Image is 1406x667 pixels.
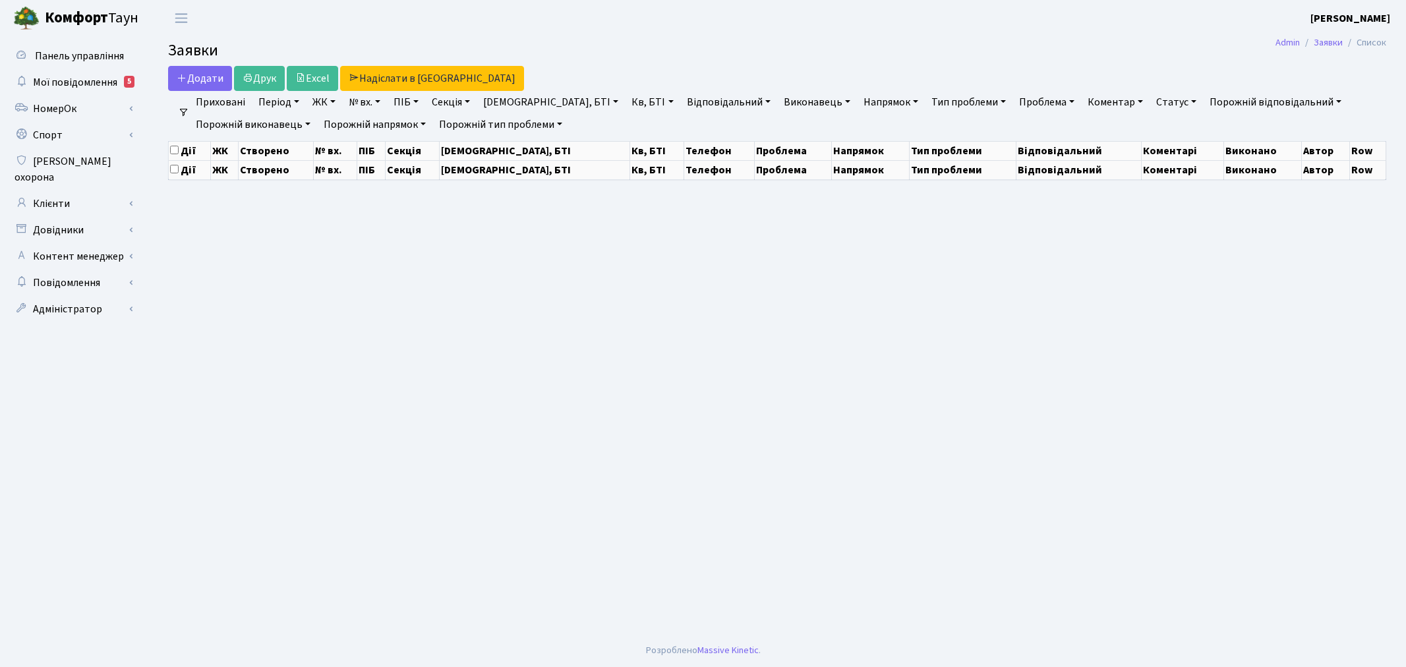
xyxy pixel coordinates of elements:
[684,160,754,179] th: Телефон
[388,91,424,113] a: ПІБ
[169,141,211,160] th: Дії
[434,113,568,136] a: Порожній тип проблеми
[1275,36,1300,49] a: Admin
[858,91,923,113] a: Напрямок
[1142,141,1224,160] th: Коментарі
[7,69,138,96] a: Мої повідомлення5
[832,141,909,160] th: Напрямок
[7,296,138,322] a: Адміністратор
[211,160,239,179] th: ЖК
[45,7,108,28] b: Комфорт
[1223,160,1302,179] th: Виконано
[343,91,386,113] a: № вх.
[165,7,198,29] button: Переключити навігацію
[234,66,285,91] a: Друк
[1350,141,1386,160] th: Row
[357,160,386,179] th: ПІБ
[386,141,440,160] th: Секція
[478,91,624,113] a: [DEMOGRAPHIC_DATA], БТІ
[682,91,776,113] a: Відповідальний
[168,66,232,91] a: Додати
[755,141,832,160] th: Проблема
[832,160,909,179] th: Напрямок
[35,49,124,63] span: Панель управління
[7,122,138,148] a: Спорт
[318,113,431,136] a: Порожній напрямок
[1142,160,1224,179] th: Коментарі
[13,5,40,32] img: logo.png
[124,76,134,88] div: 5
[755,160,832,179] th: Проблема
[307,91,341,113] a: ЖК
[684,141,754,160] th: Телефон
[646,643,761,658] div: Розроблено .
[314,141,357,160] th: № вх.
[630,141,684,160] th: Кв, БТІ
[1350,160,1386,179] th: Row
[626,91,678,113] a: Кв, БТІ
[7,148,138,190] a: [PERSON_NAME] охорона
[439,160,630,179] th: [DEMOGRAPHIC_DATA], БТІ
[1151,91,1202,113] a: Статус
[1343,36,1386,50] li: Список
[7,270,138,296] a: Повідомлення
[697,643,759,657] a: Massive Kinetic
[7,43,138,69] a: Панель управління
[1310,11,1390,26] a: [PERSON_NAME]
[426,91,475,113] a: Секція
[926,91,1011,113] a: Тип проблеми
[287,66,338,91] a: Excel
[909,160,1016,179] th: Тип проблеми
[386,160,440,179] th: Секція
[7,96,138,122] a: НомерОк
[238,141,314,160] th: Створено
[1016,141,1141,160] th: Відповідальний
[1223,141,1302,160] th: Виконано
[211,141,239,160] th: ЖК
[169,160,211,179] th: Дії
[238,160,314,179] th: Створено
[1314,36,1343,49] a: Заявки
[1302,141,1350,160] th: Автор
[168,39,218,62] span: Заявки
[1204,91,1347,113] a: Порожній відповідальний
[253,91,305,113] a: Період
[1014,91,1080,113] a: Проблема
[314,160,357,179] th: № вх.
[33,75,117,90] span: Мої повідомлення
[778,91,856,113] a: Виконавець
[45,7,138,30] span: Таун
[1302,160,1350,179] th: Автор
[7,217,138,243] a: Довідники
[340,66,524,91] a: Надіслати в [GEOGRAPHIC_DATA]
[7,243,138,270] a: Контент менеджер
[357,141,386,160] th: ПІБ
[1082,91,1148,113] a: Коментар
[1016,160,1141,179] th: Відповідальний
[630,160,684,179] th: Кв, БТІ
[1256,29,1406,57] nav: breadcrumb
[7,190,138,217] a: Клієнти
[177,71,223,86] span: Додати
[190,113,316,136] a: Порожній виконавець
[190,91,250,113] a: Приховані
[439,141,630,160] th: [DEMOGRAPHIC_DATA], БТІ
[909,141,1016,160] th: Тип проблеми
